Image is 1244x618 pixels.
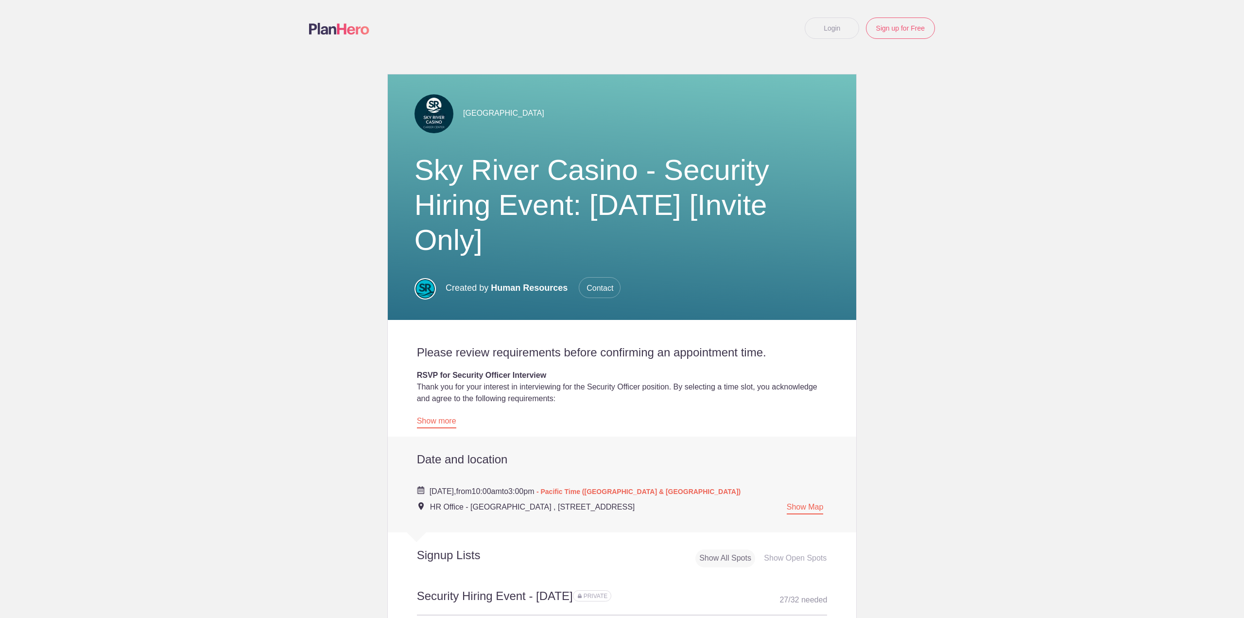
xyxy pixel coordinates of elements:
[417,486,425,494] img: Cal purple
[578,594,582,598] img: Lock
[695,549,755,567] div: Show All Spots
[415,94,830,133] div: [GEOGRAPHIC_DATA]
[415,153,830,258] h1: Sky River Casino - Security Hiring Event: [DATE] [Invite Only]
[309,23,369,35] img: Logo main planhero
[418,502,424,510] img: Event location
[417,381,828,405] div: Thank you for your interest in interviewing for the Security Officer position. By selecting a tim...
[430,487,741,495] span: from to
[415,278,436,300] img: Filled in color
[578,593,607,600] span: Sign ups for this sign up list are private. Your sign up will be visible only to you and the even...
[536,488,741,495] span: - Pacific Time ([GEOGRAPHIC_DATA] & [GEOGRAPHIC_DATA])
[436,405,828,416] li: : You confirm that you hold a valid driver’s license.
[491,283,568,293] span: Human Resources
[446,277,621,299] p: Created by
[471,487,501,495] span: 10:00am
[760,549,830,567] div: Show Open Spots
[805,18,859,39] a: Login
[866,18,935,39] a: Sign up for Free
[430,487,456,495] span: [DATE],
[579,277,621,298] span: Contact
[584,593,608,600] span: PRIVATE
[788,596,790,604] span: /
[388,548,544,563] h2: Signup Lists
[430,503,635,511] span: HR Office - [GEOGRAPHIC_DATA] , [STREET_ADDRESS]
[508,487,534,495] span: 3:00pm
[417,452,828,467] h2: Date and location
[779,593,827,607] div: 27 32 needed
[417,345,828,360] h2: Please review requirements before confirming an appointment time.
[417,417,456,428] a: Show more
[417,371,546,379] strong: RSVP for Security Officer Interview
[417,588,828,616] h2: Security Hiring Event - [DATE]
[415,94,453,133] img: Sr doorsign 12x12 proof 02
[787,503,824,514] a: Show Map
